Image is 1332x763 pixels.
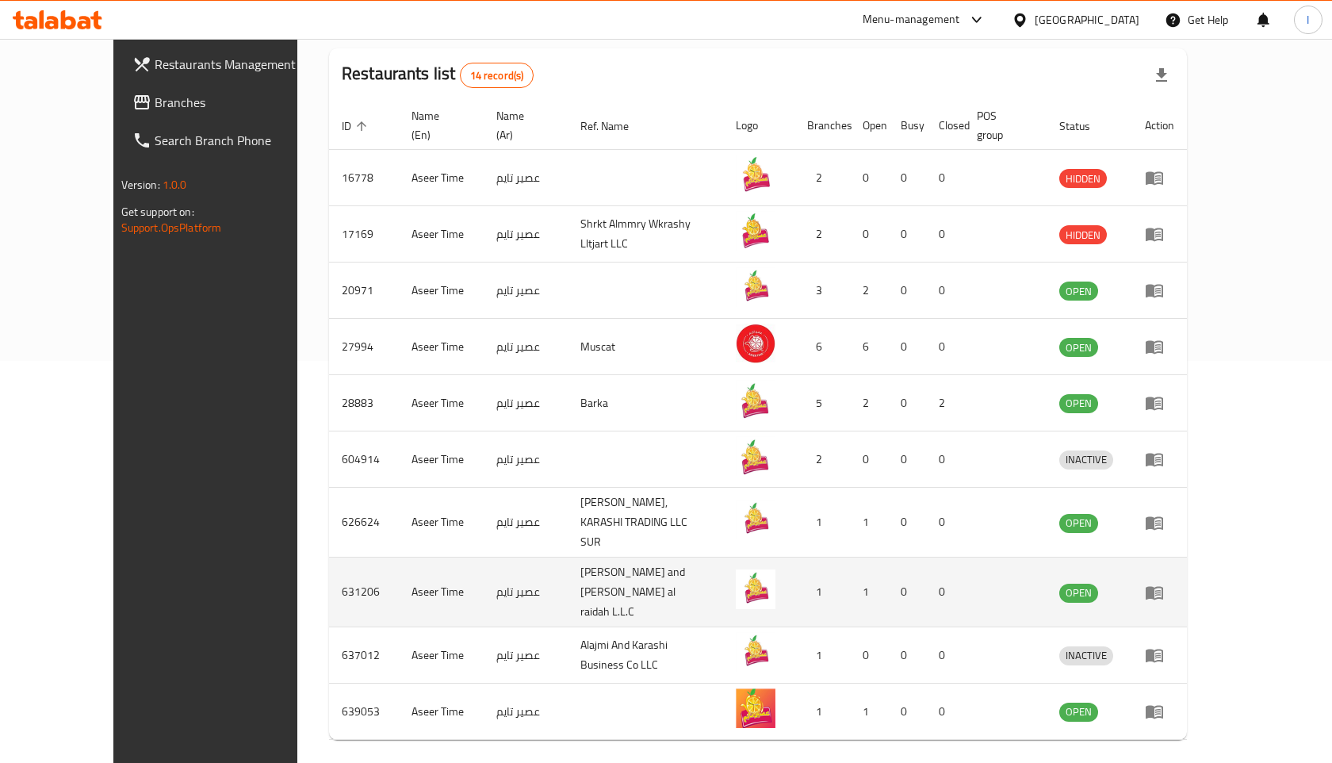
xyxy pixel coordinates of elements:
div: INACTIVE [1059,646,1113,665]
div: [GEOGRAPHIC_DATA] [1035,11,1139,29]
div: OPEN [1059,282,1098,301]
td: 1 [794,684,850,740]
td: Shrkt Almmry Wkrashy Lltjart LLC [568,206,723,263]
td: Aseer Time [399,558,484,627]
div: OPEN [1059,514,1098,533]
img: Aseer Time [736,569,775,609]
td: عصير تايم [484,150,568,206]
div: HIDDEN [1059,225,1107,244]
div: Menu [1145,337,1174,356]
div: Menu [1145,168,1174,187]
span: Name (En) [411,106,465,144]
td: 1 [850,558,888,627]
td: 0 [888,431,926,488]
img: Aseer Time [736,436,775,476]
td: عصير تايم [484,684,568,740]
h2: Restaurants list [342,62,534,88]
td: 637012 [329,627,399,684]
img: Aseer Time [736,688,775,728]
td: 2 [794,206,850,263]
img: Aseer Time [736,211,775,251]
td: 0 [926,206,964,263]
table: enhanced table [329,102,1187,740]
span: OPEN [1059,703,1098,721]
div: Menu [1145,513,1174,532]
td: 0 [926,150,964,206]
td: عصير تايم [484,488,568,558]
td: Aseer Time [399,263,484,319]
img: Aseer Time [736,324,775,363]
td: 0 [850,150,888,206]
td: Alajmi And Karashi Business Co LLC [568,627,723,684]
td: 1 [850,488,888,558]
td: 0 [888,684,926,740]
img: Aseer Time [736,632,775,672]
span: I [1307,11,1309,29]
td: 0 [888,150,926,206]
td: Aseer Time [399,150,484,206]
td: 1 [794,627,850,684]
a: Search Branch Phone [120,121,336,159]
a: Branches [120,83,336,121]
a: Support.OpsPlatform [121,217,222,238]
div: Total records count [460,63,534,88]
span: Version: [121,174,160,195]
span: OPEN [1059,394,1098,412]
td: 2 [850,263,888,319]
span: HIDDEN [1059,226,1107,244]
span: 1.0.0 [163,174,187,195]
div: Menu [1145,224,1174,243]
div: Menu [1145,393,1174,412]
div: Menu [1145,702,1174,721]
td: Barka [568,375,723,431]
td: 0 [888,627,926,684]
span: ID [342,117,372,136]
td: 631206 [329,558,399,627]
td: 639053 [329,684,399,740]
td: 604914 [329,431,399,488]
span: Get support on: [121,201,194,222]
span: Search Branch Phone [155,131,323,150]
span: Status [1059,117,1111,136]
td: عصير تايم [484,319,568,375]
span: INACTIVE [1059,451,1113,469]
td: [PERSON_NAME], KARASHI TRADING LLC SUR [568,488,723,558]
td: Muscat [568,319,723,375]
td: عصير تايم [484,375,568,431]
div: Menu [1145,450,1174,469]
td: 0 [850,431,888,488]
td: 2 [794,150,850,206]
td: 0 [926,684,964,740]
td: 0 [926,558,964,627]
th: Busy [888,102,926,150]
td: 27994 [329,319,399,375]
img: Aseer Time [736,267,775,307]
td: [PERSON_NAME] and [PERSON_NAME] al raidah L.L.C [568,558,723,627]
td: Aseer Time [399,206,484,263]
th: Branches [794,102,850,150]
img: Aseer Time [736,500,775,539]
div: Export file [1143,56,1181,94]
td: عصير تايم [484,627,568,684]
td: عصير تايم [484,558,568,627]
span: Branches [155,93,323,112]
td: 2 [926,375,964,431]
td: 0 [888,263,926,319]
span: OPEN [1059,514,1098,532]
td: 626624 [329,488,399,558]
td: 17169 [329,206,399,263]
span: INACTIVE [1059,646,1113,665]
th: Open [850,102,888,150]
td: 0 [850,627,888,684]
td: 5 [794,375,850,431]
td: 2 [850,375,888,431]
div: OPEN [1059,394,1098,413]
td: 0 [888,488,926,558]
td: 0 [888,558,926,627]
td: 0 [926,627,964,684]
div: OPEN [1059,584,1098,603]
td: 1 [794,488,850,558]
td: Aseer Time [399,319,484,375]
td: 0 [850,206,888,263]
